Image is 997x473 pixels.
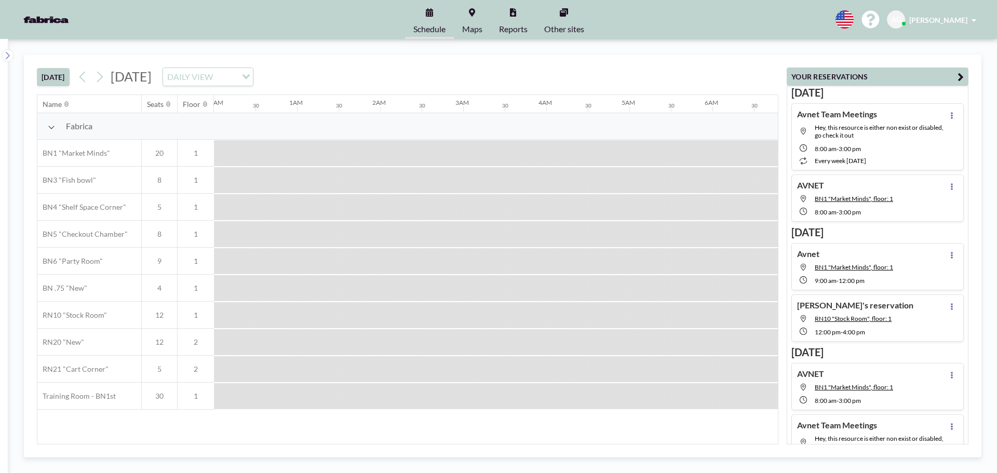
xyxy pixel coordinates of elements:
div: Floor [183,100,200,109]
span: Other sites [544,25,584,33]
div: Seats [147,100,164,109]
div: Name [43,100,62,109]
span: 1 [178,256,214,266]
h3: [DATE] [791,226,964,239]
div: 6AM [705,99,718,106]
span: - [837,208,839,216]
span: 3:00 PM [839,397,861,404]
div: 30 [751,102,758,109]
div: 30 [419,102,425,109]
span: 5 [142,364,177,374]
span: 4 [142,283,177,293]
span: BN1 "Market Minds", floor: 1 [815,263,893,271]
span: 12:00 PM [815,328,841,336]
span: Training Room - BN1st [37,391,116,401]
span: BN6 "Party Room" [37,256,103,266]
img: organization-logo [17,9,76,30]
span: BN3 "Fish bowl" [37,175,96,185]
span: 5 [142,202,177,212]
div: Search for option [163,68,253,86]
span: RN21 "Cart Corner" [37,364,109,374]
span: 1 [178,202,214,212]
h3: [DATE] [791,346,964,359]
span: [PERSON_NAME] [909,16,967,24]
div: 30 [336,102,342,109]
span: 8 [142,175,177,185]
span: BN1 "Market Minds" [37,148,110,158]
span: 1 [178,283,214,293]
span: RN10 "Stock Room" [37,310,107,320]
span: [DATE] [111,69,152,84]
button: YOUR RESERVATIONS [787,67,968,86]
span: Fabrica [66,121,92,131]
h4: AVNET [797,369,824,379]
span: 12 [142,337,177,347]
span: Hey, this resource is either non exist or disabled, go check it out [815,124,944,139]
div: 1AM [289,99,303,106]
span: 2 [178,364,214,374]
div: 30 [668,102,675,109]
span: every week [DATE] [815,157,866,165]
span: 8:00 AM [815,145,837,153]
span: 8:00 AM [815,208,837,216]
div: 12AM [206,99,223,106]
span: 1 [178,310,214,320]
h4: [PERSON_NAME]'s reservation [797,300,913,310]
span: 3:00 PM [839,145,861,153]
span: Hey, this resource is either non exist or disabled, go check it out [815,435,944,450]
div: 5AM [622,99,635,106]
div: 30 [585,102,591,109]
span: - [837,397,839,404]
span: BN4 "Shelf Space Corner" [37,202,126,212]
span: - [841,328,843,336]
span: - [837,277,839,285]
div: 30 [253,102,259,109]
h4: Avnet [797,249,819,259]
span: RN20 "New" [37,337,84,347]
h4: Avnet Team Meetings [797,420,877,430]
span: BN1 "Market Minds", floor: 1 [815,383,893,391]
span: 1 [178,148,214,158]
h4: AVNET [797,180,824,191]
div: 4AM [538,99,552,106]
div: 2AM [372,99,386,106]
span: BN5 "Checkout Chamber" [37,229,128,239]
span: 1 [178,391,214,401]
span: Reports [499,25,528,33]
span: 9 [142,256,177,266]
span: 8 [142,229,177,239]
span: 2 [178,337,214,347]
span: AG [891,15,901,24]
span: 1 [178,175,214,185]
button: [DATE] [37,68,70,86]
span: BN1 "Market Minds", floor: 1 [815,195,893,202]
span: Schedule [413,25,446,33]
h3: [DATE] [791,86,964,99]
span: - [837,145,839,153]
span: 30 [142,391,177,401]
span: 4:00 PM [843,328,865,336]
span: 1 [178,229,214,239]
div: 3AM [455,99,469,106]
div: 30 [502,102,508,109]
span: 8:00 AM [815,397,837,404]
h4: Avnet Team Meetings [797,109,877,119]
span: DAILY VIEW [165,70,215,84]
span: 3:00 PM [839,208,861,216]
span: 12 [142,310,177,320]
span: Maps [462,25,482,33]
span: 9:00 AM [815,277,837,285]
span: 20 [142,148,177,158]
span: BN .75 "New" [37,283,87,293]
input: Search for option [216,70,236,84]
span: 12:00 PM [839,277,865,285]
span: RN10 "Stock Room", floor: 1 [815,315,892,322]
